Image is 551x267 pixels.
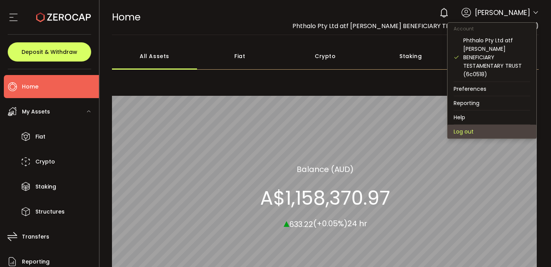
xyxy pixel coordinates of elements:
[284,214,289,231] span: ▴
[22,49,77,55] span: Deposit & Withdraw
[8,42,91,62] button: Deposit & Withdraw
[35,206,65,217] span: Structures
[368,43,453,70] div: Staking
[35,131,45,142] span: Fiat
[313,218,347,229] span: (+0.05%)
[197,43,282,70] div: Fiat
[112,43,197,70] div: All Assets
[22,106,50,117] span: My Assets
[282,43,368,70] div: Crypto
[289,219,313,229] span: 633.22
[513,230,551,267] iframe: Chat Widget
[347,218,367,229] span: 24 hr
[22,231,49,242] span: Transfers
[292,22,539,30] span: Phthalo Pty Ltd atf [PERSON_NAME] BENEFICIARY TESTAMENTARY TRUST (6c0518)
[447,110,536,124] li: Help
[447,25,480,32] span: Account
[447,96,536,110] li: Reporting
[22,81,38,92] span: Home
[260,186,390,209] section: A$1,158,370.97
[297,163,354,175] section: Balance (AUD)
[35,181,56,192] span: Staking
[475,7,530,18] span: [PERSON_NAME]
[447,125,536,139] li: Log out
[463,36,530,78] div: Phthalo Pty Ltd atf [PERSON_NAME] BENEFICIARY TESTAMENTARY TRUST (6c0518)
[447,82,536,96] li: Preferences
[35,156,55,167] span: Crypto
[112,10,140,24] span: Home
